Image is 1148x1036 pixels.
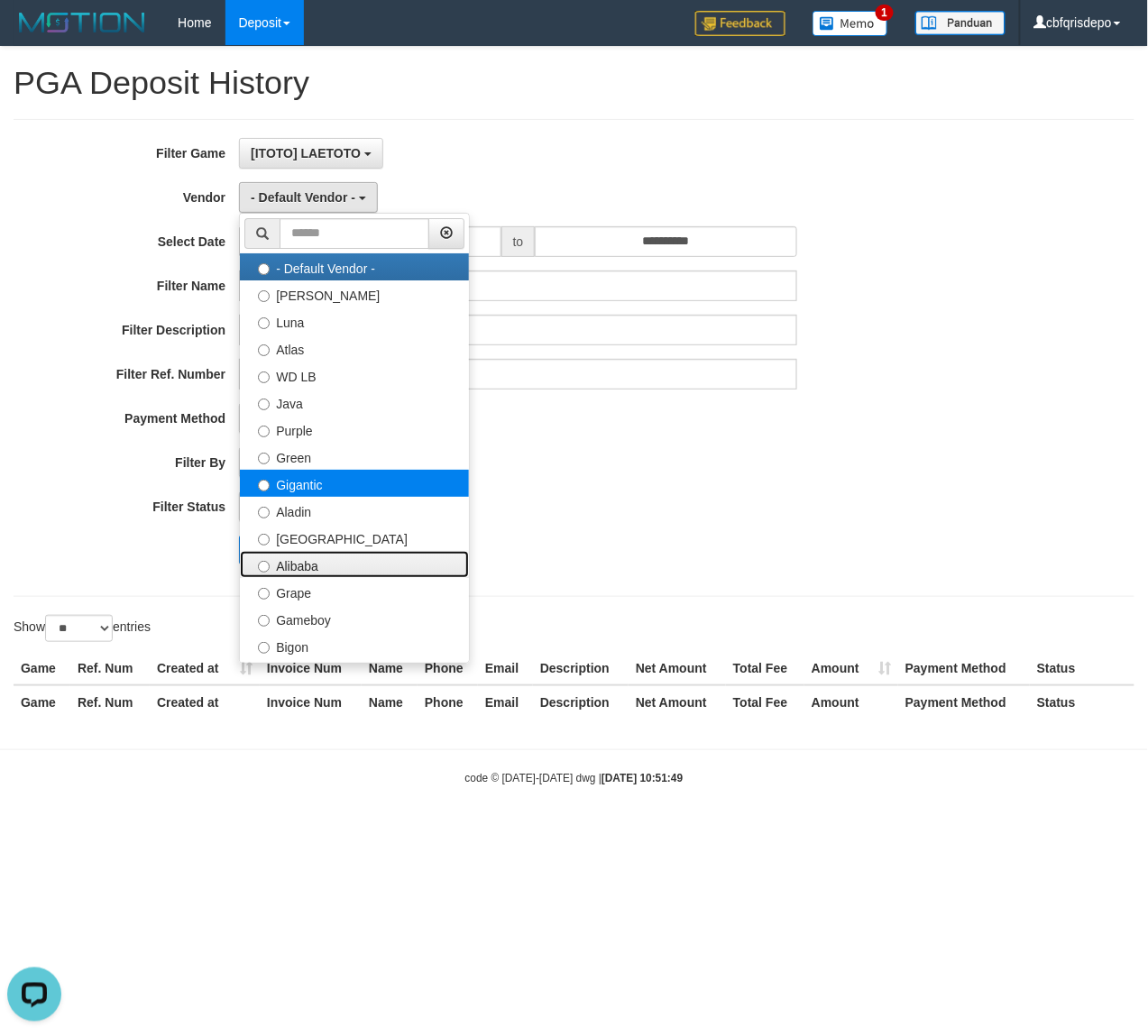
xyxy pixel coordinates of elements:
th: Created at [150,685,260,719]
th: Game [14,685,70,719]
label: Grape [240,578,469,605]
label: Aladin [240,497,469,524]
button: Open LiveChat chat widget [7,7,61,61]
input: [PERSON_NAME] [258,290,270,302]
span: 1 [876,5,895,21]
img: MOTION_logo.png [14,9,151,36]
label: Gameboy [240,605,469,632]
small: code © [DATE]-[DATE] dwg | [465,772,684,784]
th: Phone [418,652,478,685]
span: [ITOTO] LAETOTO [251,146,361,160]
th: Game [14,652,70,685]
th: Email [478,652,533,685]
input: WD LB [258,371,270,383]
label: WD LB [240,362,469,389]
label: Bigon [240,632,469,659]
label: Show entries [14,615,151,642]
th: Status [1030,652,1134,685]
span: to [501,226,536,257]
img: panduan.png [915,11,1006,35]
input: Aladin [258,507,270,518]
input: Grape [258,588,270,600]
th: Invoice Num [260,685,362,719]
input: Luna [258,317,270,329]
button: - Default Vendor - [239,182,378,213]
label: Alibaba [240,551,469,578]
label: Java [240,389,469,416]
img: Feedback.jpg [695,11,785,36]
label: Purple [240,416,469,443]
th: Description [533,652,629,685]
button: [ITOTO] LAETOTO [239,138,383,169]
label: Atlas [240,335,469,362]
th: Ref. Num [70,652,150,685]
label: - Default Vendor - [240,253,469,280]
span: - Default Vendor - [251,190,355,205]
th: Payment Method [898,685,1030,719]
input: Gameboy [258,615,270,627]
input: Purple [258,426,270,437]
label: Allstar [240,659,469,686]
th: Phone [418,685,478,719]
label: [GEOGRAPHIC_DATA] [240,524,469,551]
img: Button%20Memo.svg [813,11,888,36]
label: Gigantic [240,470,469,497]
th: Amount [804,652,898,685]
th: Status [1030,685,1134,719]
th: Net Amount [629,685,726,719]
label: Green [240,443,469,470]
label: [PERSON_NAME] [240,280,469,307]
label: Luna [240,307,469,335]
th: Total Fee [726,685,804,719]
input: [GEOGRAPHIC_DATA] [258,534,270,546]
input: Alibaba [258,561,270,573]
th: Amount [804,685,898,719]
select: Showentries [45,615,113,642]
strong: [DATE] 10:51:49 [602,772,683,784]
th: Payment Method [898,652,1030,685]
h1: PGA Deposit History [14,65,1134,101]
th: Created at [150,652,260,685]
input: Bigon [258,642,270,654]
input: Java [258,399,270,410]
input: Green [258,453,270,464]
input: Gigantic [258,480,270,491]
th: Net Amount [629,652,726,685]
input: - Default Vendor - [258,263,270,275]
th: Name [362,652,418,685]
input: Atlas [258,344,270,356]
th: Email [478,685,533,719]
th: Invoice Num [260,652,362,685]
th: Name [362,685,418,719]
th: Ref. Num [70,685,150,719]
th: Description [533,685,629,719]
th: Total Fee [726,652,804,685]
